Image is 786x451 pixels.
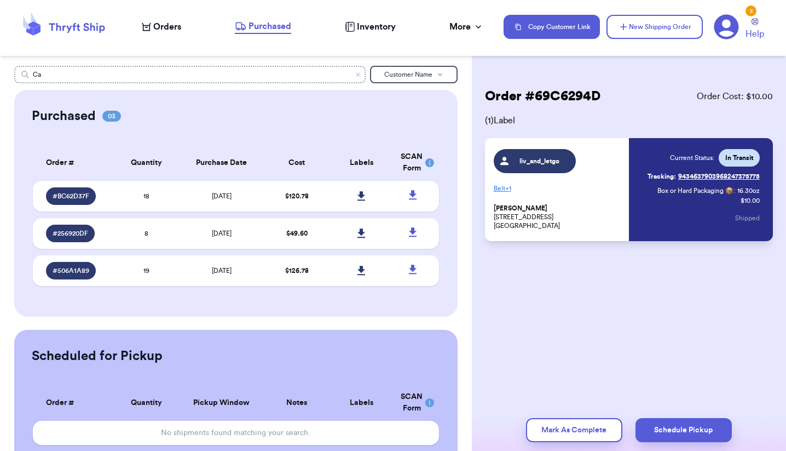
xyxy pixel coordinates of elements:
[143,193,149,199] span: 18
[513,157,565,165] span: liv_and_letgo
[635,418,732,442] button: Schedule Pickup
[745,18,764,41] a: Help
[329,385,394,421] th: Labels
[53,229,88,238] span: # 256920DF
[235,20,291,34] a: Purchased
[357,20,396,33] span: Inventory
[14,66,366,83] input: Search shipments...
[102,111,121,122] span: 03
[504,15,600,39] button: Copy Customer Link
[264,145,330,181] th: Cost
[714,14,739,39] a: 2
[745,27,764,41] span: Help
[355,71,361,78] button: Clear search
[648,168,760,185] a: Tracking:9434637903968247375775
[526,418,622,442] button: Mark As Complete
[114,385,179,421] th: Quantity
[53,266,89,275] span: # 506A1A89
[494,180,622,197] p: Belt
[264,385,330,421] th: Notes
[735,206,760,230] button: Shipped
[212,230,232,237] span: [DATE]
[212,193,232,199] span: [DATE]
[725,153,753,162] span: In Transit
[329,145,394,181] th: Labels
[401,151,426,174] div: SCAN Form
[345,20,396,33] a: Inventory
[697,90,773,103] span: Order Cost: $ 10.00
[285,193,309,199] span: $ 120.78
[648,172,676,181] span: Tracking:
[114,145,179,181] th: Quantity
[606,15,703,39] button: New Shipping Order
[179,145,264,181] th: Purchase Date
[485,114,773,127] span: ( 1 ) Label
[179,385,264,421] th: Pickup Window
[248,20,291,33] span: Purchased
[657,187,733,194] span: Box or Hard Packaging 📦
[737,186,760,195] span: 16.30 oz
[733,186,735,195] span: :
[33,385,114,421] th: Order #
[384,71,432,78] span: Customer Name
[153,20,181,33] span: Orders
[32,347,163,365] h2: Scheduled for Pickup
[212,267,232,274] span: [DATE]
[505,185,511,192] span: + 1
[286,230,308,237] span: $ 49.60
[142,20,181,33] a: Orders
[745,5,756,16] div: 2
[401,391,426,414] div: SCAN Form
[494,204,622,230] p: [STREET_ADDRESS] [GEOGRAPHIC_DATA]
[145,230,148,237] span: 8
[485,88,600,105] h2: Order # 69C6294D
[53,192,89,201] span: # BC62D37F
[33,145,114,181] th: Order #
[370,66,458,83] button: Customer Name
[32,107,96,125] h2: Purchased
[143,267,149,274] span: 19
[494,204,547,213] span: [PERSON_NAME]
[285,267,309,274] span: $ 126.78
[449,20,484,33] div: More
[741,196,760,205] p: $ 10.00
[161,429,310,437] span: No shipments found matching your search.
[670,153,714,162] span: Current Status:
